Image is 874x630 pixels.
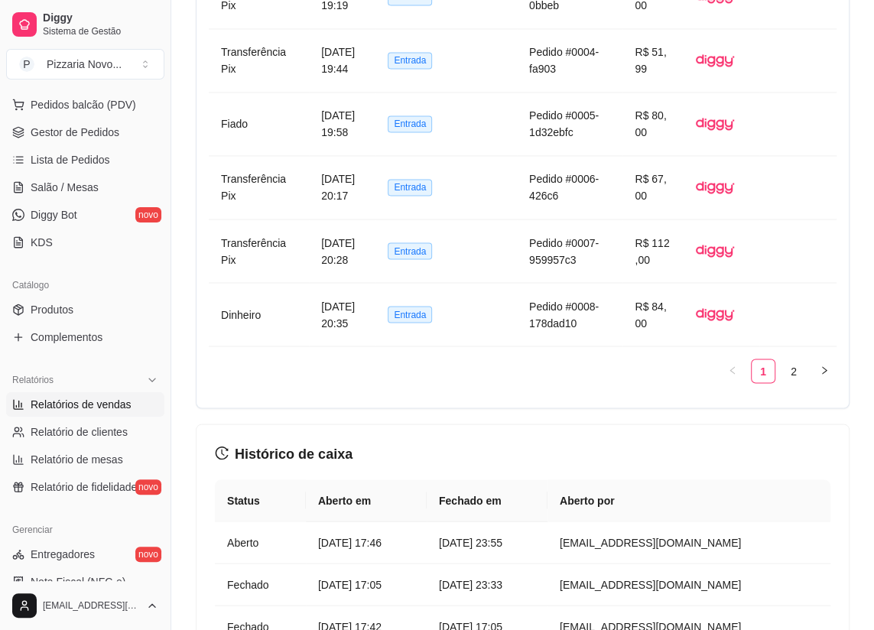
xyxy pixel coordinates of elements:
[6,148,164,172] a: Lista de Pedidos
[6,230,164,255] a: KDS
[635,107,671,141] article: R$ 80,00
[517,219,622,283] td: Pedido #0007-959957c3
[696,41,734,80] img: diggy
[318,576,414,593] article: [DATE] 17:05
[31,574,125,589] span: Nota Fiscal (NFC-e)
[388,179,432,196] span: Entrada
[388,115,432,132] span: Entrada
[388,242,432,259] span: Entrada
[12,374,54,386] span: Relatórios
[517,93,622,156] td: Pedido #0005-1d32ebfc
[547,479,830,521] th: Aberto por
[321,234,363,268] article: [DATE] 20:28
[227,534,294,550] article: Aberto
[31,452,123,467] span: Relatório de mesas
[812,359,837,383] li: Next Page
[221,234,297,268] article: Transferência Pix
[31,330,102,345] span: Complementos
[31,97,136,112] span: Pedidos balcão (PDV)
[427,479,547,521] th: Fechado em
[728,365,737,375] span: left
[321,297,363,331] article: [DATE] 20:35
[6,297,164,322] a: Produtos
[6,475,164,499] a: Relatório de fidelidadenovo
[6,273,164,297] div: Catálogo
[6,203,164,227] a: Diggy Botnovo
[696,295,734,333] img: diggy
[227,576,294,593] article: Fechado
[781,359,806,383] li: 2
[547,563,830,606] td: [EMAIL_ADDRESS][DOMAIN_NAME]
[6,518,164,542] div: Gerenciar
[6,175,164,200] a: Salão / Mesas
[820,365,829,375] span: right
[517,29,622,93] td: Pedido #0004-fa903
[635,170,671,204] article: R$ 67,00
[43,599,140,612] span: [EMAIL_ADDRESS][DOMAIN_NAME]
[31,152,110,167] span: Lista de Pedidos
[635,297,671,331] article: R$ 84,00
[782,359,805,382] a: 2
[517,156,622,219] td: Pedido #0006-426c6
[31,479,137,495] span: Relatório de fidelidade
[318,534,414,550] article: [DATE] 17:46
[388,52,432,69] span: Entrada
[6,325,164,349] a: Complementos
[439,576,535,593] article: [DATE] 23:33
[43,11,158,25] span: Diggy
[6,49,164,80] button: Select a team
[221,306,297,323] article: Dinheiro
[6,120,164,145] a: Gestor de Pedidos
[31,547,95,562] span: Entregadores
[696,105,734,143] img: diggy
[6,392,164,417] a: Relatórios de vendas
[31,180,99,195] span: Salão / Mesas
[215,446,229,460] span: history
[6,93,164,117] button: Pedidos balcão (PDV)
[6,570,164,594] a: Nota Fiscal (NFC-e)
[31,125,119,140] span: Gestor de Pedidos
[517,283,622,346] td: Pedido #0008-178dad10
[720,359,745,383] button: left
[635,234,671,268] article: R$ 112,00
[43,25,158,37] span: Sistema de Gestão
[696,168,734,206] img: diggy
[6,542,164,567] a: Entregadoresnovo
[812,359,837,383] button: right
[221,115,297,132] article: Fiado
[321,44,363,77] article: [DATE] 19:44
[720,359,745,383] li: Previous Page
[752,359,775,382] a: 1
[31,302,73,317] span: Produtos
[215,443,830,464] h3: Histórico de caixa
[635,44,671,77] article: R$ 51,99
[221,44,297,77] article: Transferência Pix
[47,57,122,72] div: Pizzaria Novo ...
[31,397,132,412] span: Relatórios de vendas
[221,170,297,204] article: Transferência Pix
[439,534,535,550] article: [DATE] 23:55
[696,232,734,270] img: diggy
[31,424,128,440] span: Relatório de clientes
[6,447,164,472] a: Relatório de mesas
[321,170,363,204] article: [DATE] 20:17
[547,521,830,563] td: [EMAIL_ADDRESS][DOMAIN_NAME]
[321,107,363,141] article: [DATE] 19:58
[215,479,306,521] th: Status
[31,235,53,250] span: KDS
[306,479,427,521] th: Aberto em
[6,420,164,444] a: Relatório de clientes
[388,306,432,323] span: Entrada
[6,587,164,624] button: [EMAIL_ADDRESS][DOMAIN_NAME]
[751,359,775,383] li: 1
[19,57,34,72] span: P
[6,6,164,43] a: DiggySistema de Gestão
[31,207,77,222] span: Diggy Bot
